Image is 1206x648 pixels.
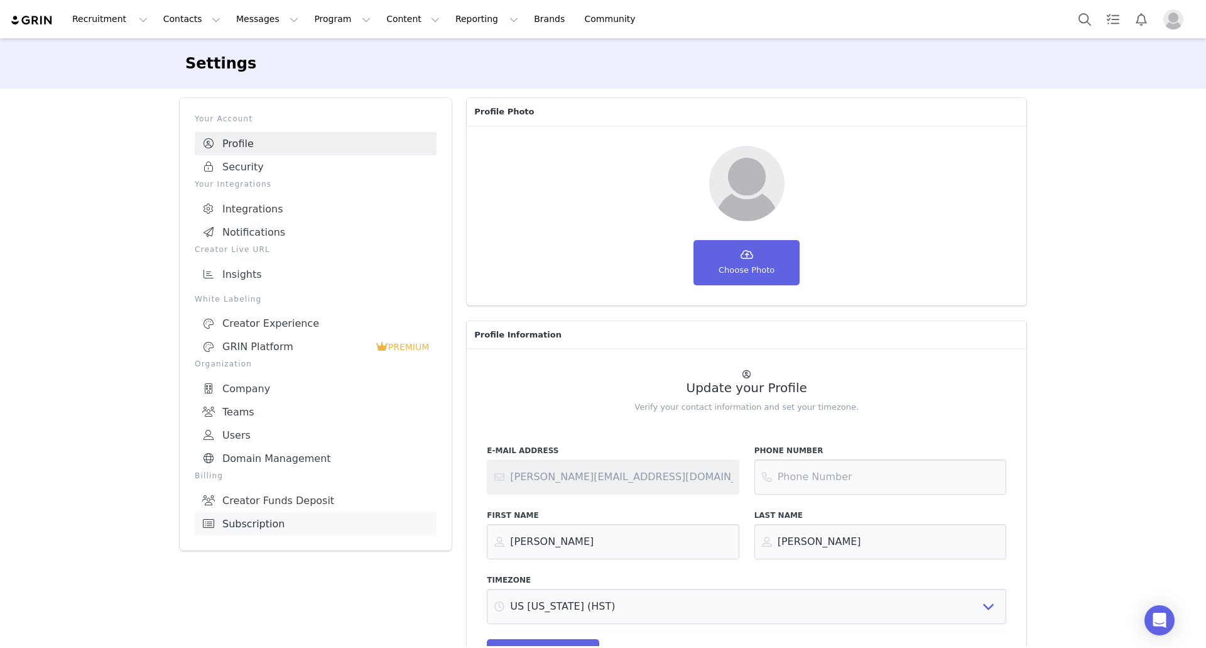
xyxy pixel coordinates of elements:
[1156,9,1196,30] button: Profile
[229,5,306,33] button: Messages
[195,244,437,255] p: Creator Live URL
[388,342,430,352] span: PREMIUM
[307,5,378,33] button: Program
[195,377,437,400] a: Company
[754,459,1006,495] input: Phone Number
[1099,5,1127,33] a: Tasks
[195,113,437,124] p: Your Account
[754,445,1006,456] label: Phone Number
[10,14,54,26] img: grin logo
[487,524,739,559] input: First Name
[195,424,437,447] a: Users
[195,132,437,155] a: Profile
[474,329,562,341] span: Profile Information
[195,178,437,190] p: Your Integrations
[487,401,1006,414] p: Verify your contact information and set your timezone.
[202,341,376,353] div: GRIN Platform
[1071,5,1099,33] button: Search
[1127,5,1155,33] button: Notifications
[195,335,437,358] a: GRIN Platform PREMIUM
[1144,605,1175,635] div: Open Intercom Messenger
[487,459,739,495] input: Contact support or your account administrator to change your email address
[577,5,649,33] a: Community
[65,5,155,33] button: Recruitment
[448,5,526,33] button: Reporting
[202,317,429,330] div: Creator Experience
[474,106,534,118] span: Profile Photo
[709,146,785,221] img: Your picture
[195,312,437,335] a: Creator Experience
[195,221,437,244] a: Notifications
[195,470,437,481] p: Billing
[195,358,437,370] p: Organization
[487,445,739,456] label: E-Mail Address
[754,510,1006,521] label: Last Name
[487,574,1006,586] label: Timezone
[156,5,228,33] button: Contacts
[487,589,1006,624] select: Select Timezone
[195,489,437,512] a: Creator Funds Deposit
[719,264,774,277] span: Choose Photo
[195,263,437,286] a: Insights
[195,197,437,221] a: Integrations
[487,381,1006,395] h2: Update your Profile
[195,512,437,535] a: Subscription
[195,294,437,305] p: White Labeling
[1163,9,1183,30] img: placeholder-profile.jpg
[195,447,437,470] a: Domain Management
[526,5,576,33] a: Brands
[195,400,437,424] a: Teams
[487,510,739,521] label: First Name
[754,524,1006,559] input: Last Name
[195,155,437,178] a: Security
[379,5,447,33] button: Content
